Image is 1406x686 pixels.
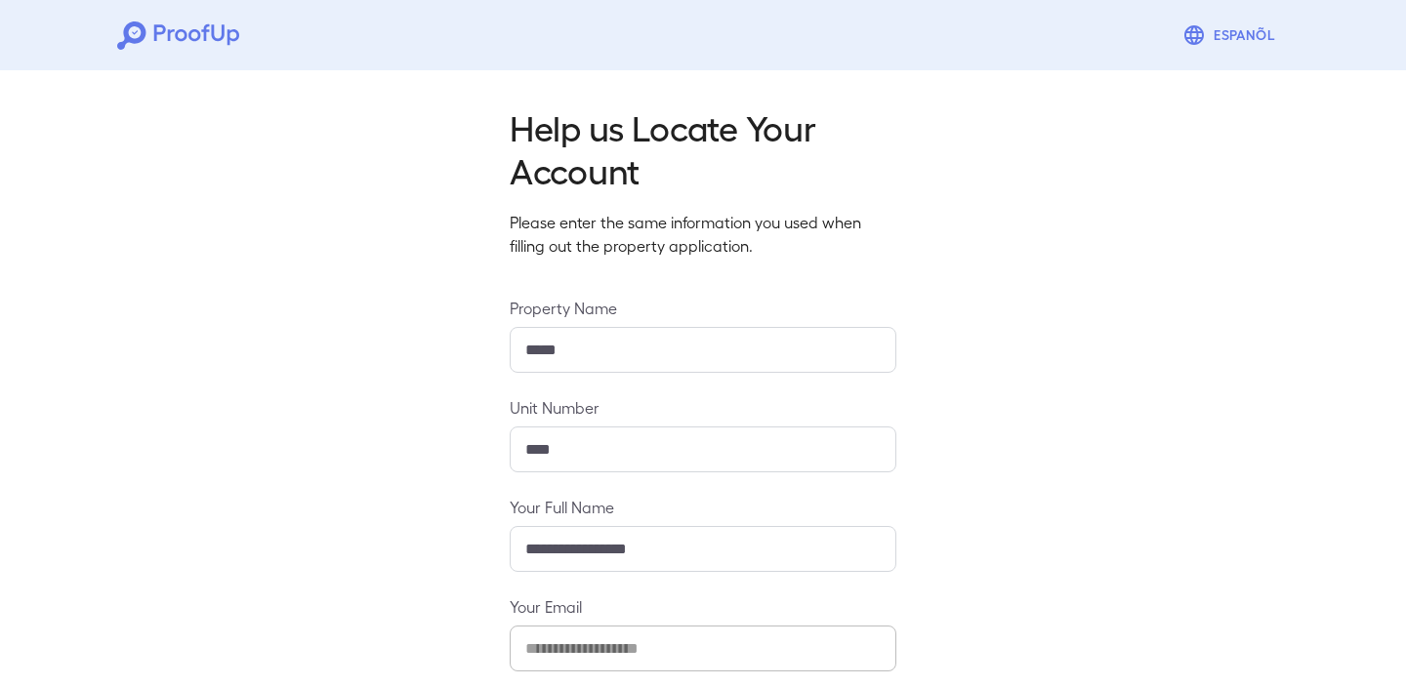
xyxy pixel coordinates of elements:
label: Property Name [510,297,896,319]
label: Unit Number [510,396,896,419]
button: Espanõl [1175,16,1289,55]
label: Your Full Name [510,496,896,518]
h2: Help us Locate Your Account [510,105,896,191]
label: Your Email [510,595,896,618]
p: Please enter the same information you used when filling out the property application. [510,211,896,258]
